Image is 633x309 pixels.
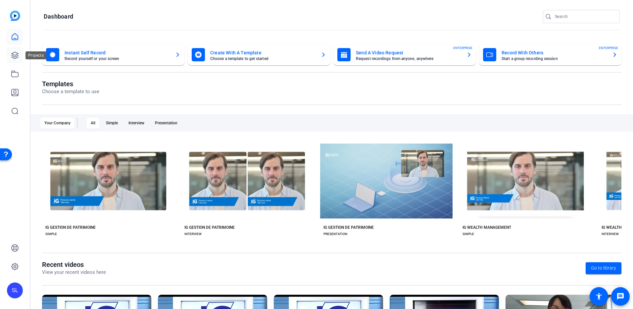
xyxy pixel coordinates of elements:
div: SIMPLE [45,231,57,237]
div: Simple [102,118,122,128]
button: Record With OthersStart a group recording sessionENTERPRISE [479,44,621,65]
img: blue-gradient.svg [10,11,20,21]
h1: Recent videos [42,261,106,269]
div: IG WEALTH MANAGEMENT [463,225,511,230]
div: Interview [124,118,148,128]
mat-card-subtitle: Request recordings from anyone, anywhere [356,57,461,61]
button: Instant Self RecordRecord yourself or your screen [42,44,184,65]
div: IG GESTION DE PATRIMOINE [184,225,235,230]
div: INTERVIEW [184,231,202,237]
mat-card-title: Create With A Template [210,49,316,57]
mat-icon: accessibility [595,292,603,300]
p: View your recent videos here [42,269,106,276]
div: SIMPLE [463,231,474,237]
mat-card-title: Instant Self Record [65,49,170,57]
button: Create With A TemplateChoose a template to get started [188,44,330,65]
mat-card-subtitle: Choose a template to get started [210,57,316,61]
mat-card-title: Send A Video Request [356,49,461,57]
div: Projects [25,51,46,59]
span: ENTERPRISE [453,45,472,50]
h1: Templates [42,80,99,88]
div: IG GESTION DE PATRIMOINE [323,225,374,230]
h1: Dashboard [44,13,73,21]
mat-card-subtitle: Start a group recording session [502,57,607,61]
div: Your Company [40,118,74,128]
div: SL [7,282,23,298]
span: Go to library [591,265,616,272]
button: Send A Video RequestRequest recordings from anyone, anywhereENTERPRISE [333,44,476,65]
div: IG GESTION DE PATRIMOINE [45,225,96,230]
div: Presentation [151,118,181,128]
div: INTERVIEW [602,231,619,237]
p: Choose a template to use [42,88,99,95]
mat-card-subtitle: Record yourself or your screen [65,57,170,61]
input: Search [555,13,614,21]
mat-card-title: Record With Others [502,49,607,57]
mat-icon: message [616,292,624,300]
div: All [87,118,99,128]
a: Go to library [586,262,621,274]
div: PRESENTATION [323,231,347,237]
span: ENTERPRISE [599,45,618,50]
